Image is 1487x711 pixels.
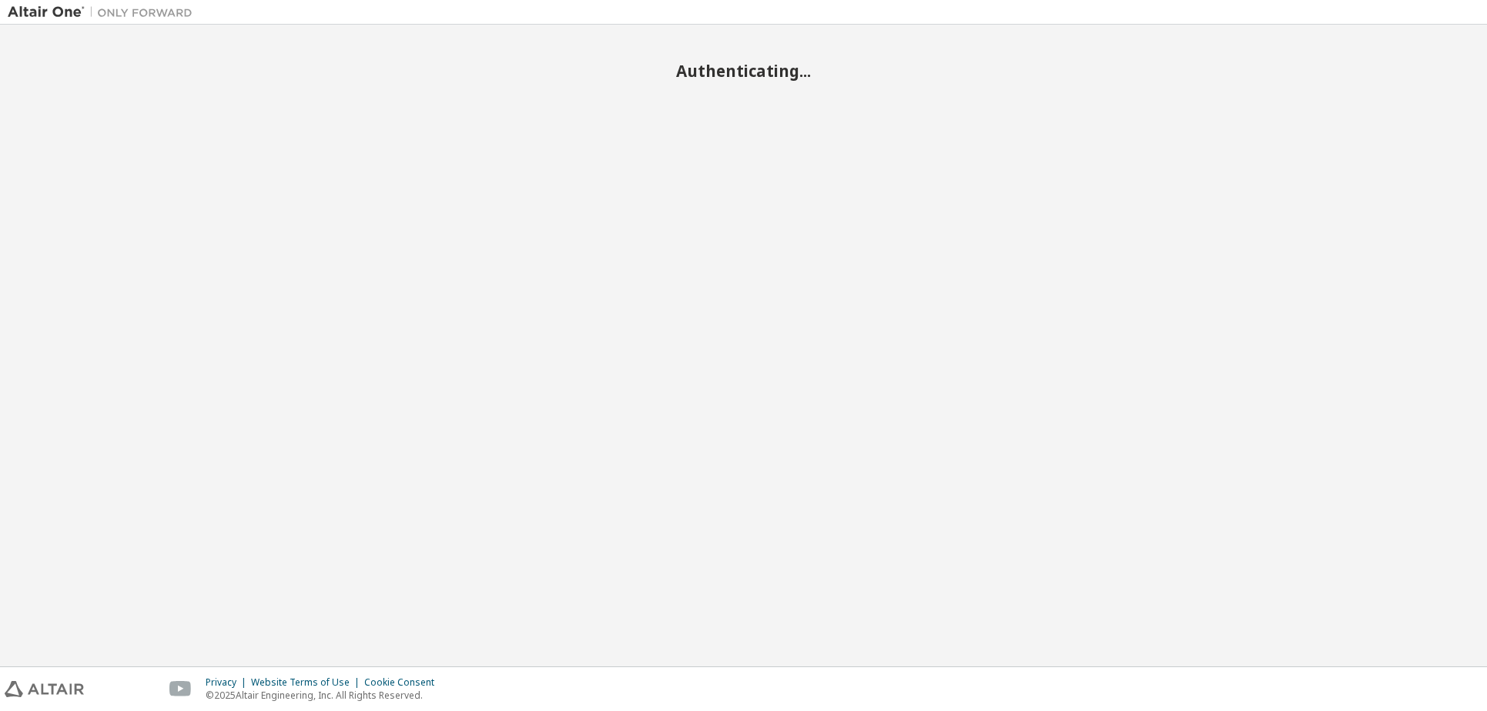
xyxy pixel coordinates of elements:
[5,681,84,697] img: altair_logo.svg
[8,61,1479,81] h2: Authenticating...
[8,5,200,20] img: Altair One
[206,676,251,689] div: Privacy
[206,689,444,702] p: © 2025 Altair Engineering, Inc. All Rights Reserved.
[169,681,192,697] img: youtube.svg
[364,676,444,689] div: Cookie Consent
[251,676,364,689] div: Website Terms of Use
